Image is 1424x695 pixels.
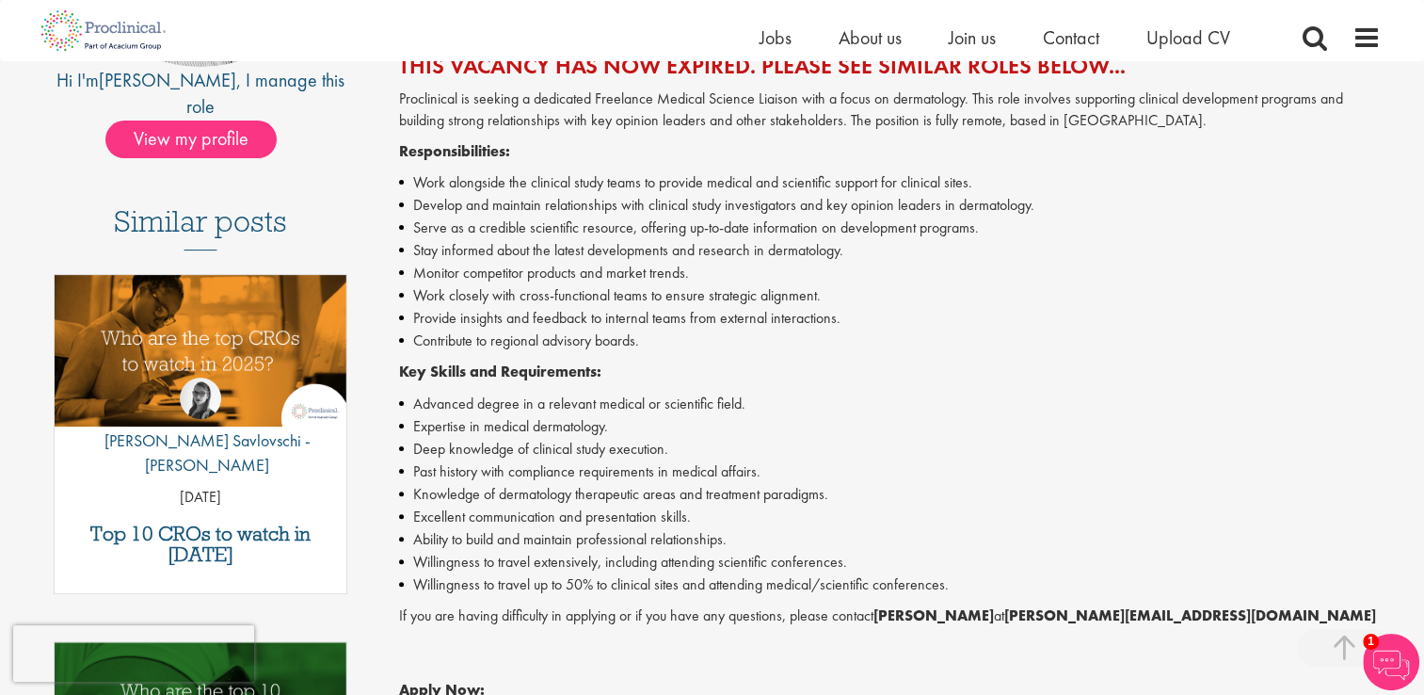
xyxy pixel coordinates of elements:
[949,25,996,50] a: Join us
[1004,606,1376,625] strong: [PERSON_NAME][EMAIL_ADDRESS][DOMAIN_NAME]
[180,378,221,419] img: Theodora Savlovschi - Wicks
[873,606,994,625] strong: [PERSON_NAME]
[1146,25,1230,50] a: Upload CV
[399,506,1381,528] li: Excellent communication and presentation skills.
[55,275,347,427] img: Top 10 CROs 2025 | Proclinical
[839,25,902,50] a: About us
[399,239,1381,262] li: Stay informed about the latest developments and research in dermatology.
[55,487,347,509] p: [DATE]
[44,67,358,121] div: Hi I'm , I manage this role
[114,205,287,251] h3: Similar posts
[399,606,1381,627] p: If you are having difficulty in applying or if you have any questions, please contact at
[55,275,347,442] a: Link to a post
[99,68,236,92] a: [PERSON_NAME]
[399,393,1381,415] li: Advanced degree in a relevant medical or scientific field.
[105,124,296,149] a: View my profile
[13,625,254,682] iframe: reCAPTCHA
[399,54,1381,78] h2: This vacancy has now expired. Please see similar roles below...
[399,141,510,161] strong: Responsibilities:
[399,483,1381,506] li: Knowledge of dermatology therapeutic areas and treatment paradigms.
[399,461,1381,483] li: Past history with compliance requirements in medical affairs.
[399,362,601,381] strong: Key Skills and Requirements:
[399,307,1381,330] li: Provide insights and feedback to internal teams from external interactions.
[399,551,1381,574] li: Willingness to travel extensively, including attending scientific conferences.
[105,121,277,158] span: View my profile
[399,194,1381,217] li: Develop and maintain relationships with clinical study investigators and key opinion leaders in d...
[399,171,1381,194] li: Work alongside the clinical study teams to provide medical and scientific support for clinical si...
[1363,634,1419,690] img: Chatbot
[399,415,1381,438] li: Expertise in medical dermatology.
[1043,25,1099,50] a: Contact
[399,574,1381,596] li: Willingness to travel up to 50% to clinical sites and attending medical/scientific conferences.
[399,217,1381,239] li: Serve as a credible scientific resource, offering up-to-date information on development programs.
[760,25,792,50] a: Jobs
[399,284,1381,307] li: Work closely with cross-functional teams to ensure strategic alignment.
[1363,634,1379,650] span: 1
[399,438,1381,461] li: Deep knowledge of clinical study execution.
[399,262,1381,284] li: Monitor competitor products and market trends.
[399,89,1381,132] p: Proclinical is seeking a dedicated Freelance Medical Science Liaison with a focus on dermatology....
[64,524,338,565] a: Top 10 CROs to watch in [DATE]
[399,330,1381,352] li: Contribute to regional advisory boards.
[399,528,1381,551] li: Ability to build and maintain professional relationships.
[55,378,347,486] a: Theodora Savlovschi - Wicks [PERSON_NAME] Savlovschi - [PERSON_NAME]
[55,428,347,477] p: [PERSON_NAME] Savlovschi - [PERSON_NAME]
